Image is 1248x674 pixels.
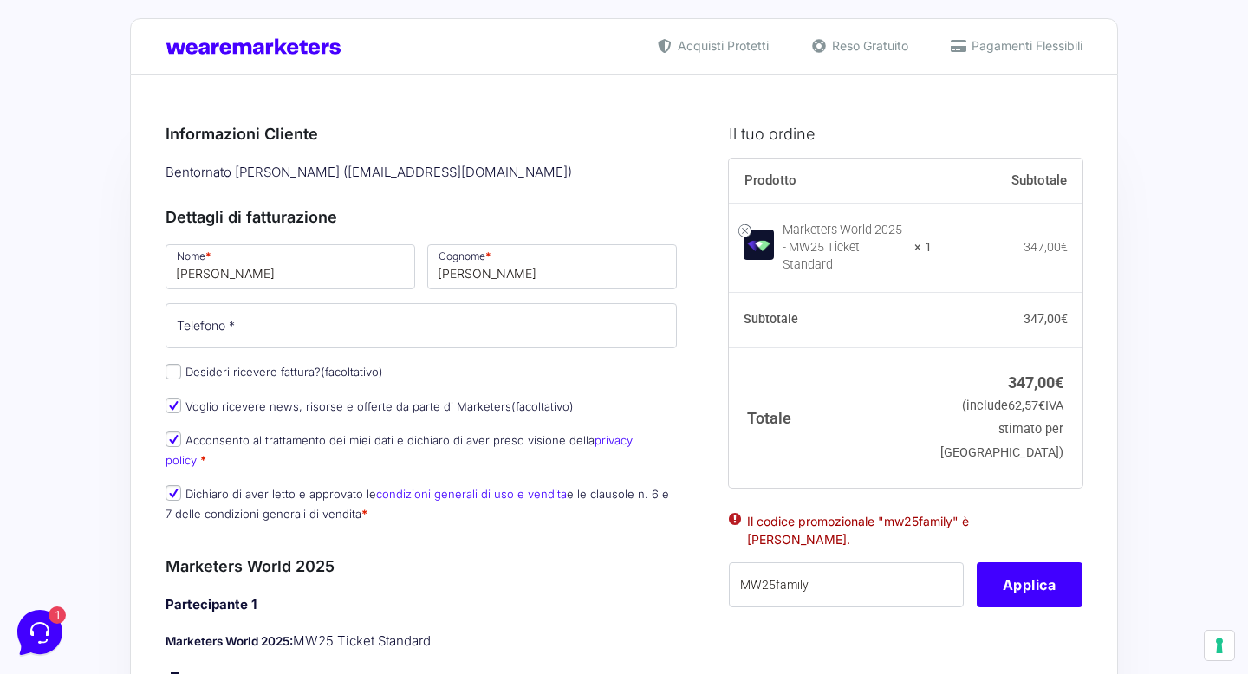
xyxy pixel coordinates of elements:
[427,244,677,289] input: Cognome *
[270,97,319,113] p: 12 mesi fa
[166,433,633,467] label: Acconsento al trattamento dei miei dati e dichiaro di aver preso visione della
[1061,312,1068,326] span: €
[166,487,669,521] label: Dichiaro di aver letto e approvato le e le clausole n. 6 e 7 delle condizioni generali di vendita
[28,218,135,232] span: Trova una risposta
[302,118,319,135] span: 1
[828,36,908,55] span: Reso Gratuito
[744,230,774,260] img: Marketers World 2025 - MW25 Ticket Standard
[166,365,383,379] label: Desideri ricevere fattura?
[1008,373,1063,392] bdi: 347,00
[166,554,677,578] h3: Marketers World 2025
[729,122,1082,146] h3: Il tuo ordine
[1008,399,1045,413] span: 62,57
[914,239,932,256] strong: × 1
[39,256,283,273] input: Cerca un articolo...
[113,159,256,173] span: Inizia una conversazione
[1055,373,1063,392] span: €
[28,149,319,184] button: Inizia una conversazione
[166,634,293,648] strong: Marketers World 2025:
[166,122,677,146] h3: Informazioni Cliente
[185,218,319,232] a: Apri Centro Assistenza
[14,606,66,658] iframe: Customerly Messenger Launcher
[940,399,1063,460] small: (include IVA stimato per [GEOGRAPHIC_DATA])
[747,512,1064,548] li: Il codice promozionale "mw25family" è [PERSON_NAME].
[1024,312,1068,326] bdi: 347,00
[73,97,260,114] span: [PERSON_NAME]
[166,485,181,501] input: Dichiaro di aver letto e approvato lecondizioni generali di uso e venditae le clausole n. 6 e 7 d...
[267,539,292,554] p: Aiuto
[14,14,291,42] h2: Ciao da Marketers 👋
[166,399,574,413] label: Voglio ricevere news, risorse e offerte da parte di Marketers
[729,293,933,348] th: Subtotale
[1038,399,1045,413] span: €
[967,36,1082,55] span: Pagamenti Flessibili
[166,398,181,413] input: Voglio ricevere news, risorse e offerte da parte di Marketers(facoltativo)
[166,431,181,447] input: Acconsento al trattamento dei miei dati e dichiaro di aver preso visione dellaprivacy policy
[14,515,120,554] button: Home
[977,562,1082,607] button: Applica
[783,222,904,274] div: Marketers World 2025 - MW25 Ticket Standard
[1024,240,1068,254] bdi: 347,00
[729,562,964,607] input: Coupon
[52,539,81,554] p: Home
[73,118,260,135] p: Ciao 🙂 Se hai qualche domanda siamo qui per aiutarti!
[932,159,1082,204] th: Subtotale
[1061,240,1068,254] span: €
[166,303,677,348] input: Telefono *
[154,69,319,83] a: [DEMOGRAPHIC_DATA] tutto
[166,632,677,651] p: MW25 Ticket Standard
[173,513,185,525] span: 1
[673,36,769,55] span: Acquisti Protetti
[21,90,326,142] a: [PERSON_NAME]Ciao 🙂 Se hai qualche domanda siamo qui per aiutarti!12 mesi fa1
[1205,631,1234,660] button: Le tue preferenze relative al consenso per le tecnologie di tracciamento
[166,244,415,289] input: Nome *
[28,99,62,133] img: dark
[28,69,147,83] span: Le tue conversazioni
[321,365,383,379] span: (facoltativo)
[376,487,567,501] a: condizioni generali di uso e vendita
[120,515,227,554] button: 1Messaggi
[729,159,933,204] th: Prodotto
[166,205,677,229] h3: Dettagli di fatturazione
[150,539,197,554] p: Messaggi
[226,515,333,554] button: Aiuto
[729,347,933,487] th: Totale
[159,159,683,187] div: Bentornato [PERSON_NAME] ( [EMAIL_ADDRESS][DOMAIN_NAME] )
[166,364,181,379] input: Desideri ricevere fattura?(facoltativo)
[511,399,574,413] span: (facoltativo)
[166,595,677,615] h4: Partecipante 1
